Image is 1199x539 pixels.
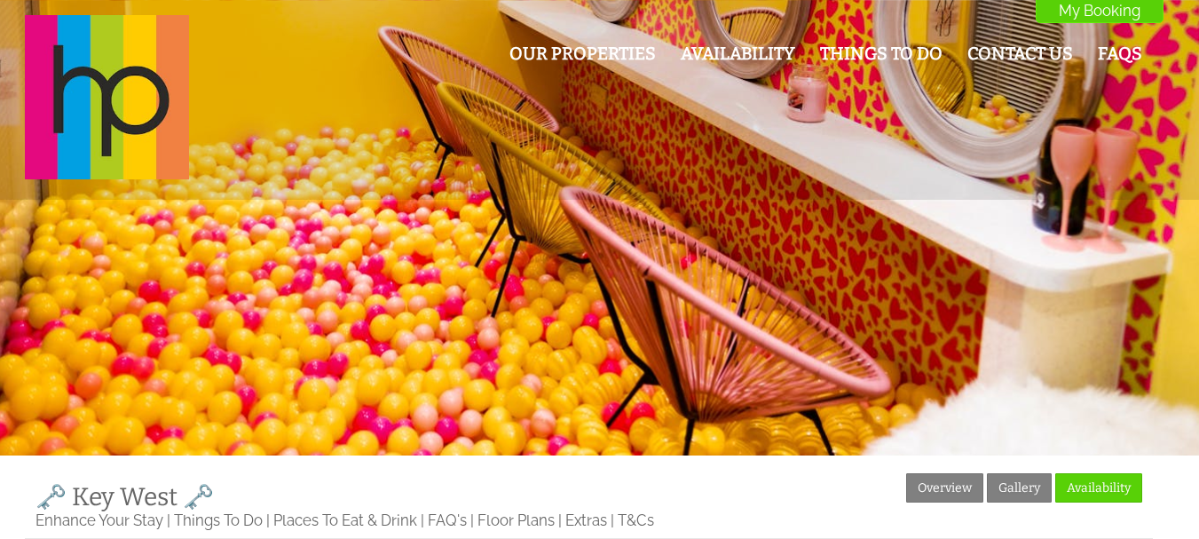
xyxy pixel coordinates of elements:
[681,44,795,64] a: Availability
[1055,473,1142,503] a: Availability
[509,44,656,64] a: Our Properties
[987,473,1052,503] a: Gallery
[565,511,607,529] a: Extras
[1098,44,1142,64] a: FAQs
[273,511,417,529] a: Places To Eat & Drink
[174,511,263,529] a: Things To Do
[618,511,654,529] a: T&Cs
[477,511,555,529] a: Floor Plans
[428,511,467,529] a: FAQ's
[820,44,943,64] a: Things To Do
[35,482,214,511] a: 🗝️ Key West 🗝️
[967,44,1073,64] a: Contact Us
[25,15,189,179] img: Halula Properties
[35,511,163,529] a: Enhance Your Stay
[906,473,983,503] a: Overview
